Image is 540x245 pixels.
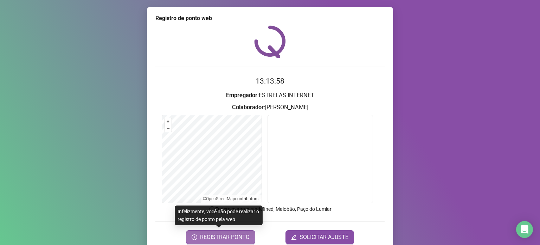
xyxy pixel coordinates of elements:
h3: : [PERSON_NAME] [155,103,385,112]
strong: Empregador [226,92,257,99]
button: REGISTRAR PONTO [186,230,255,244]
button: editSOLICITAR AJUSTE [285,230,354,244]
div: Open Intercom Messenger [516,221,533,238]
img: QRPoint [254,25,286,58]
button: + [165,118,172,125]
div: Infelizmente, você não pode realizar o registro de ponto pela web [175,206,263,225]
span: REGISTRAR PONTO [200,233,250,241]
button: – [165,125,172,132]
span: SOLICITAR AJUSTE [300,233,348,241]
li: © contributors. [203,196,259,201]
a: OpenStreetMap [206,196,235,201]
div: Registro de ponto web [155,14,385,23]
p: Endereço aprox. : undefined, Maiobão, Paço do Lumiar [155,205,385,213]
time: 13:13:58 [256,77,284,85]
h3: : ESTRELAS INTERNET [155,91,385,100]
span: edit [291,234,297,240]
span: clock-circle [192,234,197,240]
strong: Colaborador [232,104,264,111]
